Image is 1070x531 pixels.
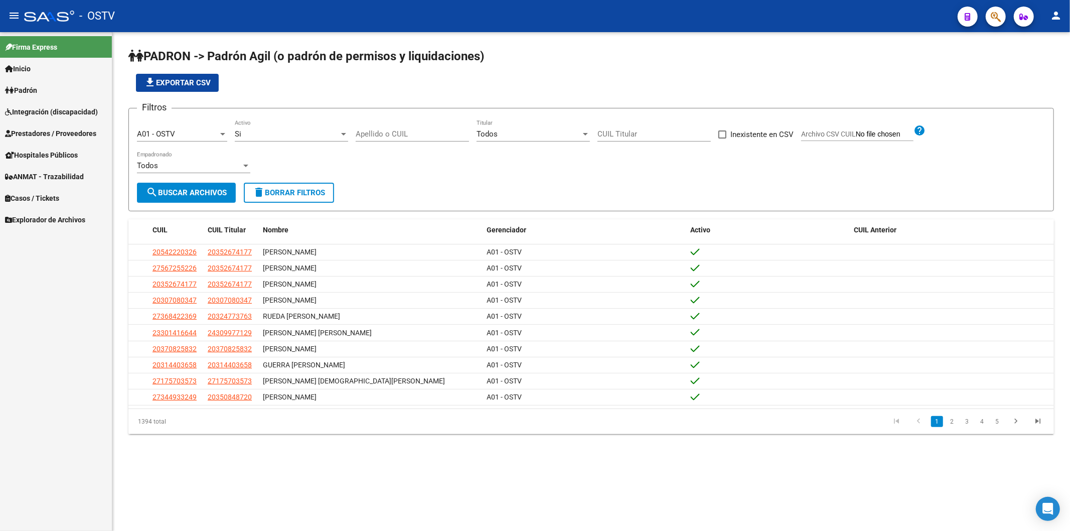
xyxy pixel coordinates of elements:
[253,188,325,197] span: Borrar Filtros
[1050,10,1062,22] mat-icon: person
[146,186,158,198] mat-icon: search
[930,413,945,430] li: page 1
[976,416,988,427] a: 4
[152,264,197,272] span: 27567255226
[487,280,522,288] span: A01 - OSTV
[137,100,172,114] h3: Filtros
[152,345,197,353] span: 20370825832
[990,413,1005,430] li: page 5
[909,416,928,427] a: go to previous page
[208,345,252,353] span: 20370825832
[487,264,522,272] span: A01 - OSTV
[487,393,522,401] span: A01 - OSTV
[1006,416,1025,427] a: go to next page
[152,329,197,337] span: 23301416644
[5,106,98,117] span: Integración (discapacidad)
[975,413,990,430] li: page 4
[263,280,317,288] span: [PERSON_NAME]
[487,345,522,353] span: A01 - OSTV
[263,312,340,320] span: RUEDA [PERSON_NAME]
[208,312,252,320] span: 20324773763
[137,129,175,139] span: A01 - OSTV
[152,226,168,234] span: CUIL
[5,193,59,204] span: Casos / Tickets
[887,416,906,427] a: go to first page
[208,377,252,385] span: 27175703573
[152,312,197,320] span: 27368422369
[5,171,84,182] span: ANMAT - Trazabilidad
[5,150,78,161] span: Hospitales Públicos
[208,361,252,369] span: 20314403658
[208,296,252,304] span: 20307080347
[5,42,57,53] span: Firma Express
[5,85,37,96] span: Padrón
[263,361,345,369] span: GUERRA [PERSON_NAME]
[991,416,1003,427] a: 5
[730,128,794,141] span: Inexistente en CSV
[208,248,252,256] span: 20352674177
[487,377,522,385] span: A01 - OSTV
[945,413,960,430] li: page 2
[263,345,317,353] span: [PERSON_NAME]
[5,63,31,74] span: Inicio
[801,130,856,138] span: Archivo CSV CUIL
[913,124,926,137] mat-icon: help
[253,186,265,198] mat-icon: delete
[487,248,522,256] span: A01 - OSTV
[152,280,197,288] span: 20352674177
[263,377,445,385] span: [PERSON_NAME] [DEMOGRAPHIC_DATA][PERSON_NAME]
[208,393,252,401] span: 20350848720
[5,214,85,225] span: Explorador de Archivos
[1036,497,1060,521] div: Open Intercom Messenger
[152,361,197,369] span: 20314403658
[136,74,219,92] button: Exportar CSV
[208,280,252,288] span: 20352674177
[144,78,211,87] span: Exportar CSV
[856,130,913,139] input: Archivo CSV CUIL
[931,416,943,427] a: 1
[263,226,288,234] span: Nombre
[148,219,204,241] datatable-header-cell: CUIL
[235,129,241,139] span: Si
[208,226,246,234] span: CUIL Titular
[128,49,484,63] span: PADRON -> Padrón Agil (o padrón de permisos y liquidaciones)
[487,329,522,337] span: A01 - OSTV
[144,76,156,88] mat-icon: file_download
[263,264,317,272] span: [PERSON_NAME]
[152,296,197,304] span: 20307080347
[259,219,483,241] datatable-header-cell: Nombre
[146,188,227,197] span: Buscar Archivos
[854,226,897,234] span: CUIL Anterior
[487,226,526,234] span: Gerenciador
[5,128,96,139] span: Prestadores / Proveedores
[691,226,711,234] span: Activo
[79,5,115,27] span: - OSTV
[960,413,975,430] li: page 3
[128,409,312,434] div: 1394 total
[487,296,522,304] span: A01 - OSTV
[204,219,259,241] datatable-header-cell: CUIL Titular
[477,129,498,139] span: Todos
[687,219,850,241] datatable-header-cell: Activo
[487,312,522,320] span: A01 - OSTV
[946,416,958,427] a: 2
[137,183,236,203] button: Buscar Archivos
[263,329,372,337] span: [PERSON_NAME] [PERSON_NAME]
[961,416,973,427] a: 3
[850,219,1054,241] datatable-header-cell: CUIL Anterior
[8,10,20,22] mat-icon: menu
[263,296,317,304] span: [PERSON_NAME]
[263,393,317,401] span: [PERSON_NAME]
[1028,416,1047,427] a: go to last page
[208,264,252,272] span: 20352674177
[244,183,334,203] button: Borrar Filtros
[152,393,197,401] span: 27344933249
[152,248,197,256] span: 20542220326
[263,248,317,256] span: [PERSON_NAME]
[137,161,158,170] span: Todos
[208,329,252,337] span: 24309977129
[152,377,197,385] span: 27175703573
[487,361,522,369] span: A01 - OSTV
[483,219,686,241] datatable-header-cell: Gerenciador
